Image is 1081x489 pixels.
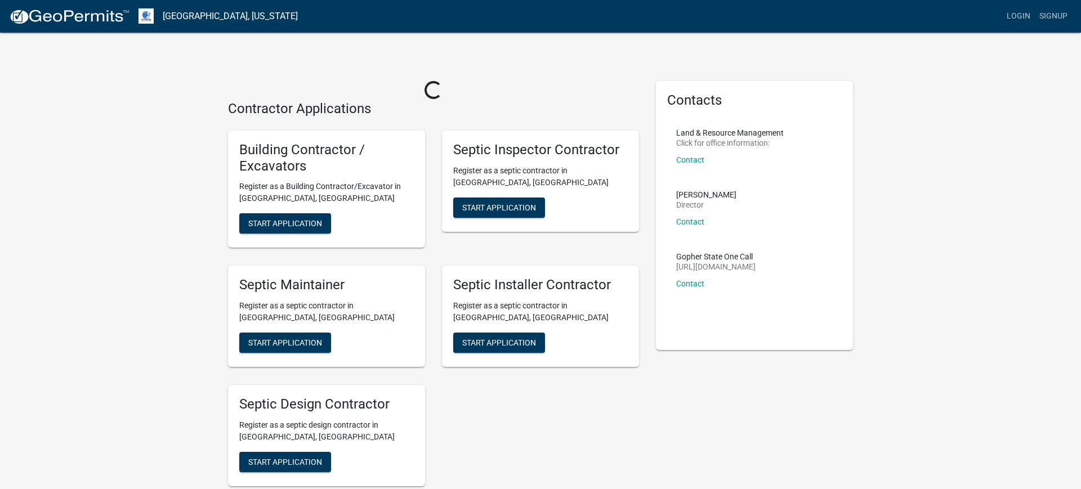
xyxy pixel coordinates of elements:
[1002,6,1035,27] a: Login
[239,300,414,324] p: Register as a septic contractor in [GEOGRAPHIC_DATA], [GEOGRAPHIC_DATA]
[453,142,628,158] h5: Septic Inspector Contractor
[453,165,628,189] p: Register as a septic contractor in [GEOGRAPHIC_DATA], [GEOGRAPHIC_DATA]
[248,219,322,228] span: Start Application
[239,142,414,174] h5: Building Contractor / Excavators
[453,198,545,218] button: Start Application
[239,181,414,204] p: Register as a Building Contractor/Excavator in [GEOGRAPHIC_DATA], [GEOGRAPHIC_DATA]
[239,333,331,353] button: Start Application
[453,300,628,324] p: Register as a septic contractor in [GEOGRAPHIC_DATA], [GEOGRAPHIC_DATA]
[248,457,322,466] span: Start Application
[676,155,704,164] a: Contact
[453,333,545,353] button: Start Application
[676,263,756,271] p: [URL][DOMAIN_NAME]
[676,253,756,261] p: Gopher State One Call
[239,452,331,472] button: Start Application
[667,92,842,109] h5: Contacts
[676,191,736,199] p: [PERSON_NAME]
[239,419,414,443] p: Register as a septic design contractor in [GEOGRAPHIC_DATA], [GEOGRAPHIC_DATA]
[462,338,536,347] span: Start Application
[462,203,536,212] span: Start Application
[676,201,736,209] p: Director
[676,279,704,288] a: Contact
[239,277,414,293] h5: Septic Maintainer
[676,129,784,137] p: Land & Resource Management
[1035,6,1072,27] a: Signup
[163,7,298,26] a: [GEOGRAPHIC_DATA], [US_STATE]
[676,139,784,147] p: Click for office information:
[239,396,414,412] h5: Septic Design Contractor
[248,338,322,347] span: Start Application
[239,213,331,234] button: Start Application
[139,8,154,24] img: Otter Tail County, Minnesota
[453,277,628,293] h5: Septic Installer Contractor
[228,101,639,117] h4: Contractor Applications
[676,217,704,226] a: Contact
